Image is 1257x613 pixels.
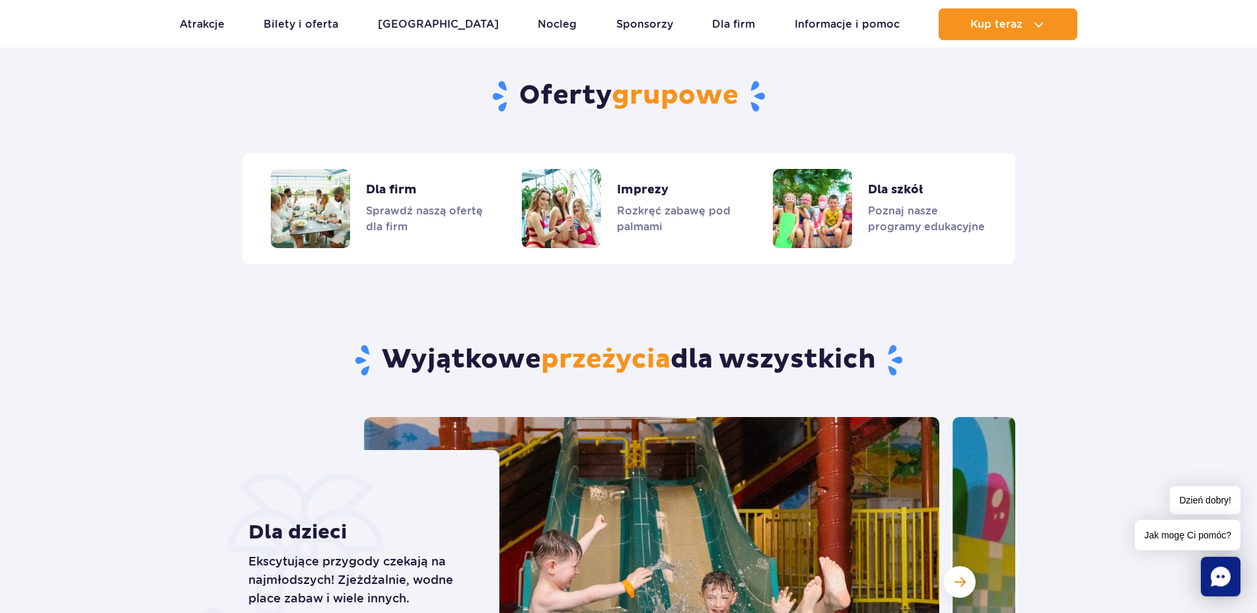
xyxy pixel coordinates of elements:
[939,9,1077,40] button: Kup teraz
[264,9,338,40] a: Bilety i oferta
[242,343,1015,377] h3: Wyjątkowe dla wszystkich
[712,9,755,40] a: Dla firm
[248,552,470,608] p: Ekscytujące przygody czekają na najmłodszych! Zjeżdżalnie, wodne place zabaw i wiele innych.
[541,343,670,376] span: przeżycia
[271,169,484,248] a: Dla firm
[1170,486,1240,515] span: Dzień dobry!
[1135,520,1240,550] span: Jak mogę Ci pomóc?
[538,9,577,40] a: Nocleg
[612,79,738,112] span: grupowe
[773,169,986,248] a: Dla szkół
[795,9,900,40] a: Informacje i pomoc
[970,18,1023,30] span: Kup teraz
[10,79,1247,113] h2: Oferty
[378,9,499,40] a: [GEOGRAPHIC_DATA]
[944,566,976,598] button: Następny slajd
[522,169,735,248] a: Imprezy
[180,9,225,40] a: Atrakcje
[1201,557,1240,597] div: Chat
[248,521,470,544] strong: Dla dzieci
[616,9,673,40] a: Sponsorzy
